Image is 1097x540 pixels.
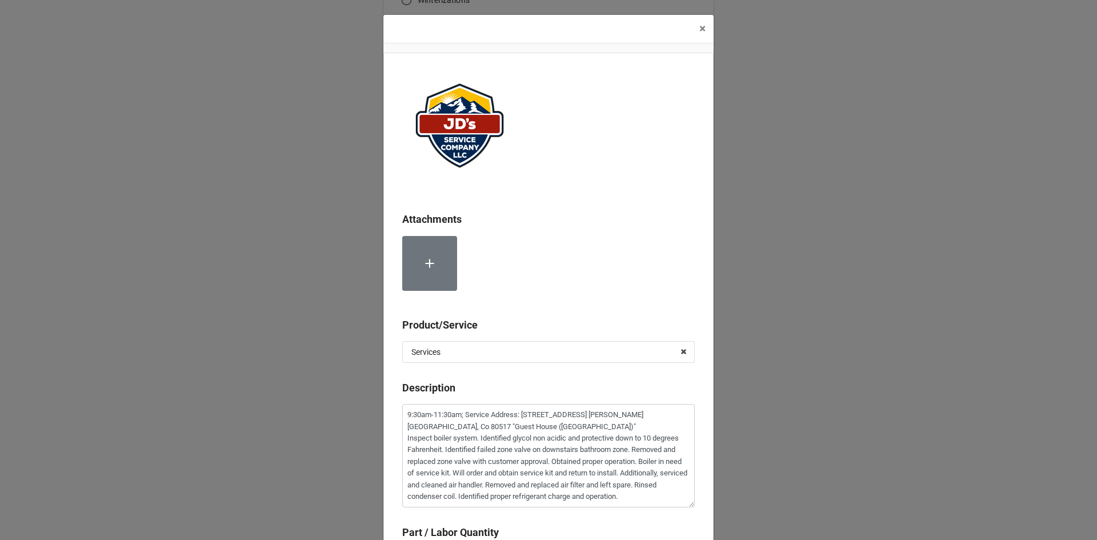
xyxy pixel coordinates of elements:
[402,211,462,227] label: Attachments
[402,71,517,180] img: ePqffAuANl%2FJDServiceCoLogo_website.png
[411,348,441,356] div: Services
[699,22,706,35] span: ×
[402,404,695,507] textarea: 9:30am-11:30am; Service Address: [STREET_ADDRESS] [PERSON_NAME][GEOGRAPHIC_DATA], Co 80517 "Guest...
[402,317,478,333] label: Product/Service
[402,380,455,396] label: Description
